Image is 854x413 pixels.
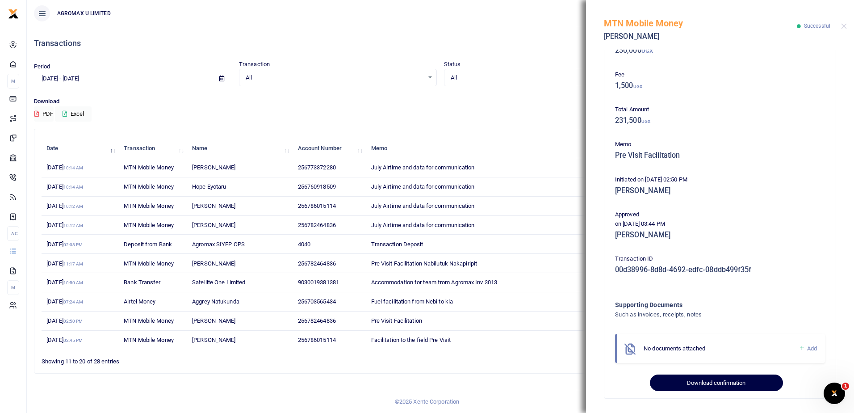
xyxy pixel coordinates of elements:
[371,164,475,171] span: July Airtime and data for communication
[187,139,293,158] th: Name: activate to sort column ascending
[633,84,642,89] small: UGX
[63,204,84,209] small: 10:12 AM
[824,383,845,404] iframe: Intercom live chat
[298,260,336,267] span: 256782464836
[615,210,825,219] p: Approved
[46,317,83,324] span: [DATE]
[192,183,226,190] span: Hope Eyotaru
[371,260,477,267] span: Pre Visit Facilitation Nabilutuk Nakapiripit
[298,317,336,324] span: 256782464836
[192,260,235,267] span: [PERSON_NAME]
[124,337,174,343] span: MTN Mobile Money
[42,139,119,158] th: Date: activate to sort column descending
[371,241,423,248] span: Transaction Deposit
[192,279,245,286] span: Satellite One Limited
[34,62,50,71] label: Period
[841,23,847,29] button: Close
[371,279,497,286] span: Accommodation for team from Agromax Inv 3013
[644,345,705,352] span: No documents attached
[34,38,847,48] h4: Transactions
[46,337,83,343] span: [DATE]
[298,164,336,171] span: 256773372280
[615,265,825,274] h5: 00d38996-8d8d-4692-edfc-08ddb499f35f
[55,106,92,122] button: Excel
[63,223,84,228] small: 10:12 AM
[63,185,84,190] small: 10:14 AM
[451,73,629,82] span: All
[124,202,174,209] span: MTN Mobile Money
[298,241,310,248] span: 4040
[46,222,83,228] span: [DATE]
[46,260,83,267] span: [DATE]
[192,298,239,305] span: Aggrey Natukunda
[46,241,83,248] span: [DATE]
[298,279,339,286] span: 9030019381381
[42,352,370,366] div: Showing 11 to 20 of 28 entries
[124,317,174,324] span: MTN Mobile Money
[119,139,187,158] th: Transaction: activate to sort column ascending
[799,343,817,354] a: Add
[371,222,475,228] span: July Airtime and data for communication
[615,310,789,320] h4: Such as invoices, receipts, notes
[239,60,270,69] label: Transaction
[604,18,797,29] h5: MTN Mobile Money
[298,202,336,209] span: 256786015114
[641,47,653,54] small: UGX
[293,139,366,158] th: Account Number: activate to sort column ascending
[842,383,849,390] span: 1
[124,279,160,286] span: Bank Transfer
[7,74,19,88] li: M
[615,46,825,55] h5: 230,000
[615,116,825,125] h5: 231,500
[124,183,174,190] span: MTN Mobile Money
[8,8,19,19] img: logo-small
[63,261,84,266] small: 11:17 AM
[7,226,19,241] li: Ac
[34,71,212,86] input: select period
[124,298,155,305] span: Airtel Money
[54,9,114,17] span: AGROMAX U LIMITED
[298,183,336,190] span: 256760918509
[124,260,174,267] span: MTN Mobile Money
[192,222,235,228] span: [PERSON_NAME]
[371,337,451,343] span: Facilitation to the field Pre Visit
[615,105,825,114] p: Total Amount
[192,337,235,343] span: [PERSON_NAME]
[46,183,83,190] span: [DATE]
[192,317,235,324] span: [PERSON_NAME]
[298,298,336,305] span: 256703565434
[298,337,336,343] span: 256786015114
[8,10,19,17] a: logo-small logo-large logo-large
[371,317,422,324] span: Pre Visit Facilitation
[246,73,424,82] span: All
[124,164,174,171] span: MTN Mobile Money
[615,70,825,80] p: Fee
[63,319,83,324] small: 02:50 PM
[46,298,83,305] span: [DATE]
[615,186,825,195] h5: [PERSON_NAME]
[46,279,83,286] span: [DATE]
[192,164,235,171] span: [PERSON_NAME]
[615,219,825,229] p: on [DATE] 03:44 PM
[371,298,453,305] span: Fuel facilitation from Nebi to kla
[604,32,797,41] h5: [PERSON_NAME]
[615,151,825,160] h5: Pre Visit Facilitation
[444,60,461,69] label: Status
[615,175,825,185] p: Initiated on [DATE] 02:50 PM
[807,345,817,352] span: Add
[615,300,789,310] h4: Supporting Documents
[124,241,172,248] span: Deposit from Bank
[641,119,650,124] small: UGX
[298,222,336,228] span: 256782464836
[34,106,54,122] button: PDF
[46,164,83,171] span: [DATE]
[804,23,830,29] span: Successful
[124,222,174,228] span: MTN Mobile Money
[371,183,475,190] span: July Airtime and data for communication
[7,280,19,295] li: M
[615,140,825,149] p: Memo
[63,165,84,170] small: 10:14 AM
[46,202,83,209] span: [DATE]
[192,202,235,209] span: [PERSON_NAME]
[63,280,84,285] small: 10:50 AM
